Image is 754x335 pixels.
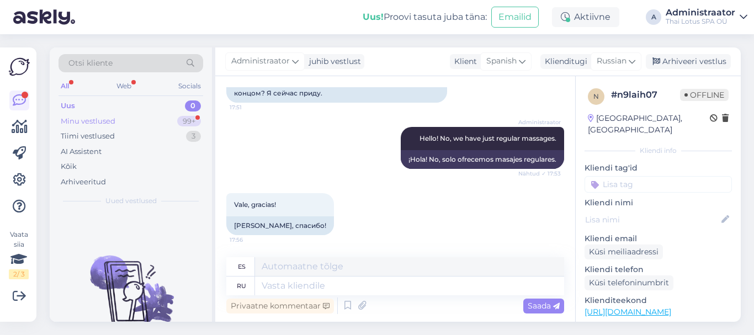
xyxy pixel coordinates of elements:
[585,214,719,226] input: Lisa nimi
[226,299,334,313] div: Privaatne kommentaar
[666,8,735,17] div: Administraator
[585,162,732,174] p: Kliendi tag'id
[238,257,246,276] div: es
[593,92,599,100] span: n
[585,176,732,193] input: Lisa tag
[9,56,30,77] img: Askly Logo
[585,275,673,290] div: Küsi telefoninumbrit
[646,54,731,69] div: Arhiveeri vestlus
[231,55,290,67] span: Administraator
[68,57,113,69] span: Otsi kliente
[305,56,361,67] div: juhib vestlust
[420,134,556,142] span: Hello! No, we have just regular massages.
[491,7,539,28] button: Emailid
[585,233,732,244] p: Kliendi email
[105,196,157,206] span: Uued vestlused
[186,131,201,142] div: 3
[585,307,671,317] a: [URL][DOMAIN_NAME]
[597,55,626,67] span: Russian
[646,9,661,25] div: A
[114,79,134,93] div: Web
[585,244,663,259] div: Küsi meiliaadressi
[585,146,732,156] div: Kliendi info
[226,216,334,235] div: [PERSON_NAME], спасибо!
[59,79,71,93] div: All
[585,295,732,306] p: Klienditeekond
[230,103,271,111] span: 17:51
[585,321,732,331] p: Vaata edasi ...
[230,236,271,244] span: 17:56
[185,100,201,111] div: 0
[486,55,517,67] span: Spanish
[611,88,680,102] div: # n9laih07
[680,89,729,101] span: Offline
[363,12,384,22] b: Uus!
[401,150,564,169] div: ¡Hola! No, solo ofrecemos masajes regulares.
[518,118,561,126] span: Administraator
[61,116,115,127] div: Minu vestlused
[666,8,747,26] a: AdministraatorThai Lotus SPA OÜ
[588,113,710,136] div: [GEOGRAPHIC_DATA], [GEOGRAPHIC_DATA]
[61,161,77,172] div: Kõik
[528,301,560,311] span: Saada
[518,169,561,178] span: Nähtud ✓ 17:53
[177,116,201,127] div: 99+
[61,146,102,157] div: AI Assistent
[552,7,619,27] div: Aktiivne
[540,56,587,67] div: Klienditugi
[363,10,487,24] div: Proovi tasuta juba täna:
[9,230,29,279] div: Vaata siia
[585,264,732,275] p: Kliendi telefon
[9,269,29,279] div: 2 / 3
[666,17,735,26] div: Thai Lotus SPA OÜ
[450,56,477,67] div: Klient
[50,236,212,335] img: No chats
[176,79,203,93] div: Socials
[585,197,732,209] p: Kliendi nimi
[61,131,115,142] div: Tiimi vestlused
[61,100,75,111] div: Uus
[234,200,276,209] span: Vale, gracias!
[237,276,246,295] div: ru
[226,74,447,103] div: Здравствуйте, вы делаете массаж со счастливым концом? Я сейчас приду.
[61,177,106,188] div: Arhiveeritud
